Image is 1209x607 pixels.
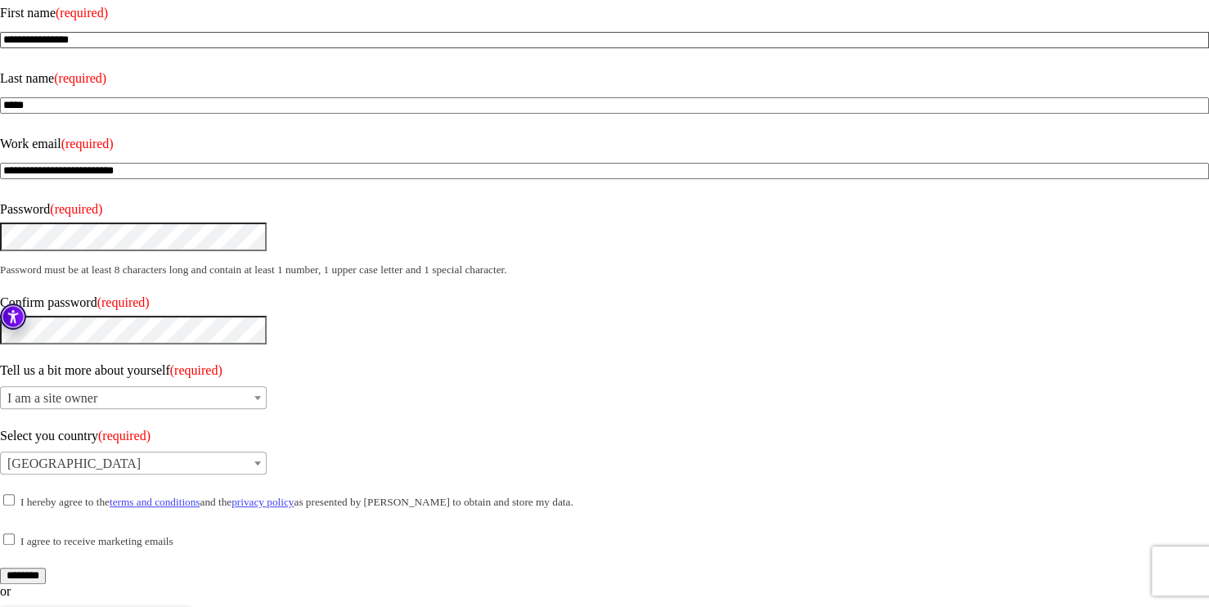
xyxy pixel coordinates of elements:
[1,452,266,475] span: South Africa
[3,533,15,545] input: I agree to receive marketing emails
[20,535,173,547] small: I agree to receive marketing emails
[61,137,114,151] span: (required)
[3,494,15,506] input: I hereby agree to theterms and conditionsand theprivacy policyas presented by [PERSON_NAME] to ob...
[56,6,108,20] span: (required)
[170,363,222,377] span: (required)
[98,429,151,443] span: (required)
[20,496,573,508] small: I hereby agree to the and the as presented by [PERSON_NAME] to obtain and store my data.
[54,71,106,85] span: (required)
[231,496,294,508] a: privacy policy
[97,295,150,309] span: (required)
[1,387,266,410] span: I am a site owner
[110,496,200,508] a: terms and conditions
[50,202,102,216] span: (required)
